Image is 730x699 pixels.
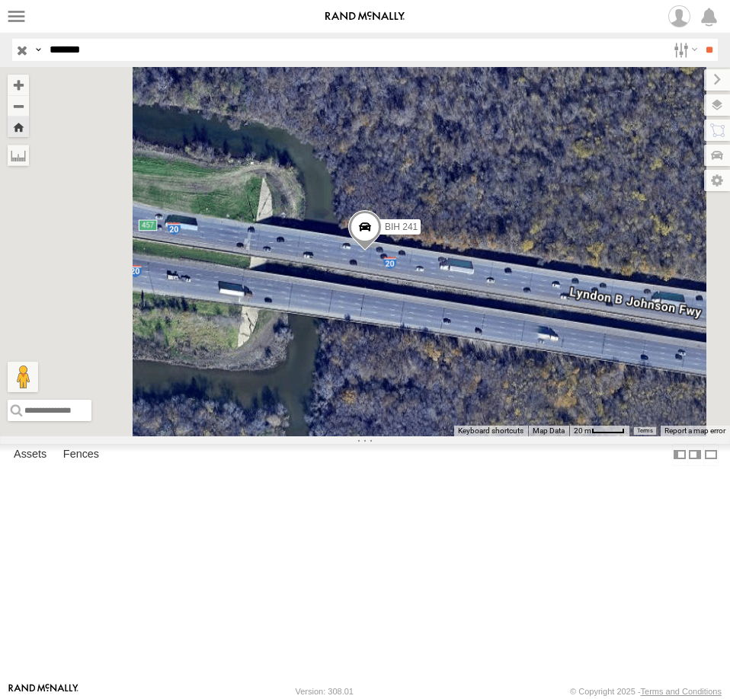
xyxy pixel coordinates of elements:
[385,222,418,232] span: BIH 241
[664,426,725,435] a: Report a map error
[56,445,107,466] label: Fences
[8,75,29,95] button: Zoom in
[296,687,354,696] div: Version: 308.01
[574,426,591,435] span: 20 m
[704,170,730,191] label: Map Settings
[8,684,78,699] a: Visit our Website
[703,444,719,466] label: Hide Summary Table
[687,444,703,466] label: Dock Summary Table to the Right
[672,444,687,466] label: Dock Summary Table to the Left
[8,95,29,116] button: Zoom out
[458,426,523,436] button: Keyboard shortcuts
[641,687,722,696] a: Terms and Conditions
[32,39,44,61] label: Search Query
[6,445,54,466] label: Assets
[569,426,629,436] button: Map Scale: 20 m per 40 pixels
[325,11,405,22] img: rand-logo.svg
[8,145,29,166] label: Measure
[570,687,722,696] div: © Copyright 2025 -
[668,39,700,61] label: Search Filter Options
[637,427,653,433] a: Terms (opens in new tab)
[8,116,29,137] button: Zoom Home
[8,362,38,392] button: Drag Pegman onto the map to open Street View
[533,426,565,436] button: Map Data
